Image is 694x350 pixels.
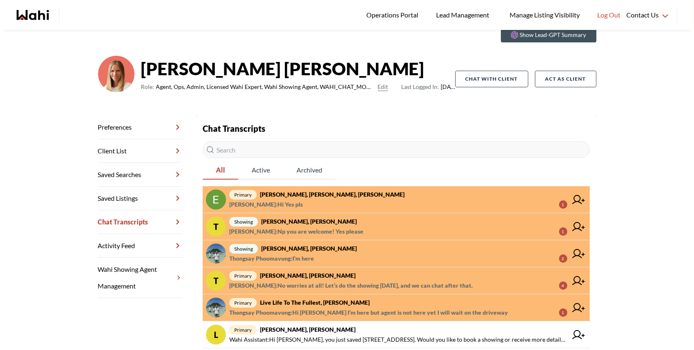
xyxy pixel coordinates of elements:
img: chat avatar [206,190,226,210]
span: [PERSON_NAME] : Np you are welcome! Yes please [229,227,363,237]
span: [PERSON_NAME] : No worries at all! Let’s do the showing [DATE], and we can chat after that. [229,281,473,291]
button: Show Lead-GPT Summary [501,27,596,42]
a: showing[PERSON_NAME], [PERSON_NAME]Thongsay Phoomavong:I’m here2 [203,240,590,267]
a: Tshowing[PERSON_NAME], [PERSON_NAME][PERSON_NAME]:Np you are welcome! Yes please1 [203,213,590,240]
a: Tprimary[PERSON_NAME], [PERSON_NAME][PERSON_NAME]:No worries at all! Let’s do the showing [DATE],... [203,267,590,294]
div: 2 [559,254,567,263]
a: Preferences [98,116,183,139]
span: Role: [141,82,154,92]
span: Archived [283,161,336,179]
span: Operations Portal [366,10,421,20]
span: Lead Management [436,10,492,20]
a: Wahi homepage [17,10,49,20]
span: primary [229,190,257,200]
button: Act as Client [535,71,596,87]
a: Wahi Showing Agent Management [98,258,183,298]
span: Thongsay Phoomavong : I’m here [229,254,314,264]
div: T [206,271,226,291]
strong: [PERSON_NAME], [PERSON_NAME] [260,326,356,333]
div: T [206,217,226,237]
a: primary[PERSON_NAME], [PERSON_NAME], [PERSON_NAME][PERSON_NAME]:Hi Yes pls1 [203,186,590,213]
img: chat avatar [206,244,226,264]
span: showing [229,217,258,227]
strong: [PERSON_NAME] [PERSON_NAME] [141,56,455,81]
a: primaryLive life To the fullest, [PERSON_NAME]Thongsay Phoomavong:Hi [PERSON_NAME] I’m here but a... [203,294,590,321]
img: 0f07b375cde2b3f9.png [98,56,135,92]
div: L [206,325,226,345]
img: chat avatar [206,298,226,318]
input: Search [203,141,590,158]
p: Show Lead-GPT Summary [520,31,586,39]
strong: Live life To the fullest, [PERSON_NAME] [260,299,370,306]
button: Edit [378,82,388,92]
span: Thongsay Phoomavong : Hi [PERSON_NAME] I’m here but agent is not here yet I will wait on the driv... [229,308,508,318]
div: 4 [559,281,567,290]
span: showing [229,244,258,254]
strong: Chat Transcripts [203,123,265,133]
span: All [203,161,238,179]
span: Log Out [597,10,620,20]
a: Chat Transcripts [98,210,183,234]
strong: [PERSON_NAME], [PERSON_NAME] [260,272,356,279]
strong: [PERSON_NAME], [PERSON_NAME] [261,245,357,252]
strong: [PERSON_NAME], [PERSON_NAME], [PERSON_NAME] [260,191,405,198]
a: Saved Searches [98,163,183,187]
button: All [203,161,238,180]
div: 1 [559,200,567,209]
span: Wahi Assistant : Hi [PERSON_NAME], you just saved [STREET_ADDRESS]. Would you like to book a show... [229,335,567,345]
span: Last Logged In: [401,83,439,90]
span: primary [229,298,257,308]
span: Manage Listing Visibility [507,10,582,20]
div: 1 [559,227,567,236]
strong: [PERSON_NAME], [PERSON_NAME] [261,218,357,225]
a: Client List [98,139,183,163]
button: Chat with client [455,71,528,87]
div: 1 [559,308,567,317]
a: Activity Feed [98,234,183,258]
button: Active [238,161,283,180]
span: primary [229,271,257,281]
a: Lprimary[PERSON_NAME], [PERSON_NAME]Wahi Assistant:Hi [PERSON_NAME], you just saved [STREET_ADDRE... [203,321,590,348]
span: Agent, Ops, Admin, Licensed Wahi Expert, Wahi Showing Agent, WAHI_CHAT_MODERATOR [156,82,375,92]
span: [PERSON_NAME] : Hi Yes pls [229,200,303,210]
a: Saved Listings [98,187,183,210]
span: [DATE] [401,82,455,92]
button: Archived [283,161,336,180]
span: primary [229,325,257,335]
span: Active [238,161,283,179]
